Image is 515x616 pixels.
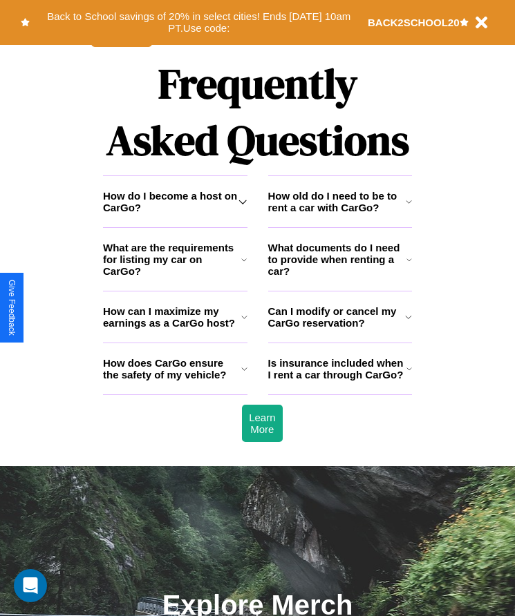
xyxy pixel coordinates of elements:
[103,48,412,175] h1: Frequently Asked Questions
[14,569,47,602] div: Open Intercom Messenger
[103,242,241,277] h3: What are the requirements for listing my car on CarGo?
[268,242,407,277] h3: What documents do I need to provide when renting a car?
[242,405,282,442] button: Learn More
[103,190,238,213] h3: How do I become a host on CarGo?
[103,357,241,381] h3: How does CarGo ensure the safety of my vehicle?
[268,190,406,213] h3: How old do I need to be to rent a car with CarGo?
[368,17,460,28] b: BACK2SCHOOL20
[268,357,406,381] h3: Is insurance included when I rent a car through CarGo?
[103,305,241,329] h3: How can I maximize my earnings as a CarGo host?
[30,7,368,38] button: Back to School savings of 20% in select cities! Ends [DATE] 10am PT.Use code:
[7,280,17,336] div: Give Feedback
[268,305,406,329] h3: Can I modify or cancel my CarGo reservation?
